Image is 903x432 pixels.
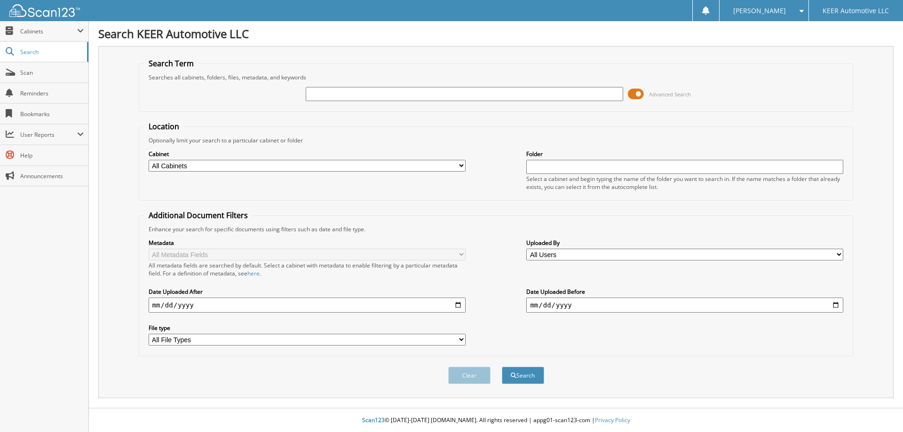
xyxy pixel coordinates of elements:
button: Search [502,367,544,384]
input: end [526,298,843,313]
span: User Reports [20,131,77,139]
div: Select a cabinet and begin typing the name of the folder you want to search in. If the name match... [526,175,843,191]
label: Folder [526,150,843,158]
div: Enhance your search for specific documents using filters such as date and file type. [144,225,848,233]
span: Scan123 [362,416,385,424]
legend: Additional Document Filters [144,210,253,220]
label: Cabinet [149,150,466,158]
span: Help [20,151,84,159]
input: start [149,298,466,313]
span: Scan [20,69,84,77]
h1: Search KEER Automotive LLC [98,26,894,41]
label: Date Uploaded After [149,288,466,296]
span: Cabinets [20,27,77,35]
span: Announcements [20,172,84,180]
a: Privacy Policy [595,416,630,424]
span: [PERSON_NAME] [733,8,786,14]
label: Metadata [149,239,466,247]
button: Clear [448,367,491,384]
div: © [DATE]-[DATE] [DOMAIN_NAME]. All rights reserved | appg01-scan123-com | [89,409,903,432]
div: All metadata fields are searched by default. Select a cabinet with metadata to enable filtering b... [149,261,466,277]
legend: Location [144,121,184,132]
a: here [247,269,260,277]
iframe: Chat Widget [856,387,903,432]
div: Searches all cabinets, folders, files, metadata, and keywords [144,73,848,81]
label: Date Uploaded Before [526,288,843,296]
span: Reminders [20,89,84,97]
span: Advanced Search [649,91,691,98]
span: Bookmarks [20,110,84,118]
img: scan123-logo-white.svg [9,4,80,17]
legend: Search Term [144,58,198,69]
span: Search [20,48,82,56]
span: KEER Automotive LLC [823,8,889,14]
label: Uploaded By [526,239,843,247]
div: Optionally limit your search to a particular cabinet or folder [144,136,848,144]
label: File type [149,324,466,332]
